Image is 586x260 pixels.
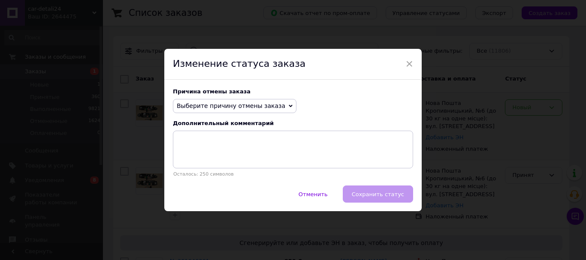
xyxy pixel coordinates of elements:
div: Причина отмены заказа [173,88,413,95]
div: Изменение статуса заказа [164,49,422,80]
span: × [405,57,413,71]
span: Выберите причину отмены заказа [177,102,285,109]
p: Осталось: 250 символов [173,171,413,177]
span: Отменить [299,191,328,197]
div: Дополнительный комментарий [173,120,413,126]
button: Отменить [290,185,337,203]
